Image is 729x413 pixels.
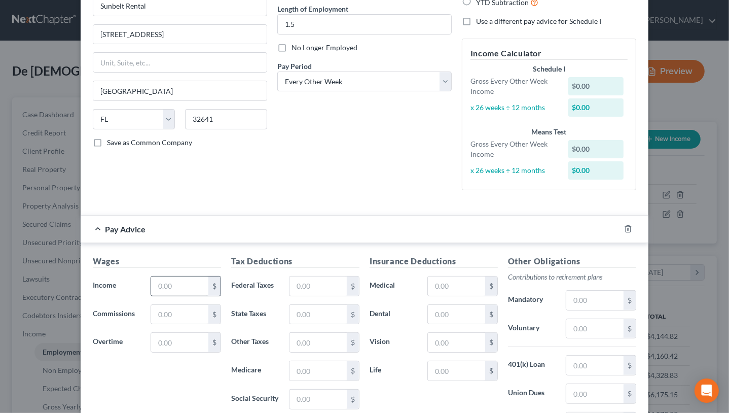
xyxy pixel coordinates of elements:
div: Schedule I [470,64,628,74]
span: No Longer Employed [291,43,357,52]
label: Medicare [226,361,284,381]
label: Union Dues [503,384,561,404]
div: $ [208,333,221,352]
div: $ [347,333,359,352]
input: 0.00 [289,305,347,324]
div: $ [347,305,359,324]
div: $ [208,277,221,296]
label: Other Taxes [226,332,284,353]
div: Open Intercom Messenger [695,378,719,403]
label: Life [364,361,422,381]
label: 401(k) Loan [503,355,561,375]
label: Vision [364,332,422,353]
div: Means Test [470,127,628,137]
h5: Wages [93,255,221,268]
input: 0.00 [428,333,485,352]
div: $ [208,305,221,324]
div: $ [485,305,497,324]
input: Unit, Suite, etc... [93,53,267,72]
div: x 26 weeks ÷ 12 months [465,165,563,176]
input: 0.00 [151,333,208,352]
input: 0.00 [289,390,347,409]
div: $ [624,384,636,403]
input: 0.00 [428,361,485,381]
label: State Taxes [226,304,284,325]
input: 0.00 [151,277,208,296]
label: Commissions [88,304,145,325]
h5: Tax Deductions [231,255,359,268]
div: $0.00 [568,98,624,117]
input: 0.00 [428,277,485,296]
div: $0.00 [568,140,624,158]
input: 0.00 [428,305,485,324]
span: Income [93,281,116,289]
label: Dental [364,304,422,325]
input: Enter address... [93,25,267,44]
div: $0.00 [568,77,624,95]
span: Use a different pay advice for Schedule I [476,17,601,25]
div: Gross Every Other Week Income [465,76,563,96]
div: $0.00 [568,161,624,180]
label: Mandatory [503,290,561,311]
input: 0.00 [151,305,208,324]
input: 0.00 [566,384,624,403]
h5: Insurance Deductions [370,255,498,268]
input: 0.00 [566,356,624,375]
input: 0.00 [289,333,347,352]
p: Contributions to retirement plans [508,272,636,282]
div: $ [485,277,497,296]
div: $ [347,361,359,381]
span: Save as Common Company [107,138,192,147]
label: Federal Taxes [226,276,284,296]
div: $ [485,333,497,352]
div: $ [624,291,636,310]
span: Pay Period [277,62,312,71]
input: 0.00 [566,319,624,338]
label: Medical [364,276,422,296]
label: Social Security [226,389,284,409]
h5: Income Calculator [470,47,628,60]
input: Enter city... [93,81,267,100]
span: Pay Advice [105,224,145,234]
div: $ [624,356,636,375]
label: Length of Employment [277,4,348,14]
input: 0.00 [289,361,347,381]
label: Overtime [88,332,145,353]
label: Voluntary [503,319,561,339]
div: x 26 weeks ÷ 12 months [465,102,563,113]
div: $ [347,277,359,296]
input: 0.00 [289,277,347,296]
div: $ [347,390,359,409]
div: Gross Every Other Week Income [465,139,563,159]
input: Enter zip... [185,109,267,129]
h5: Other Obligations [508,255,636,268]
input: 0.00 [566,291,624,310]
div: $ [485,361,497,381]
input: ex: 2 years [278,15,451,34]
div: $ [624,319,636,338]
